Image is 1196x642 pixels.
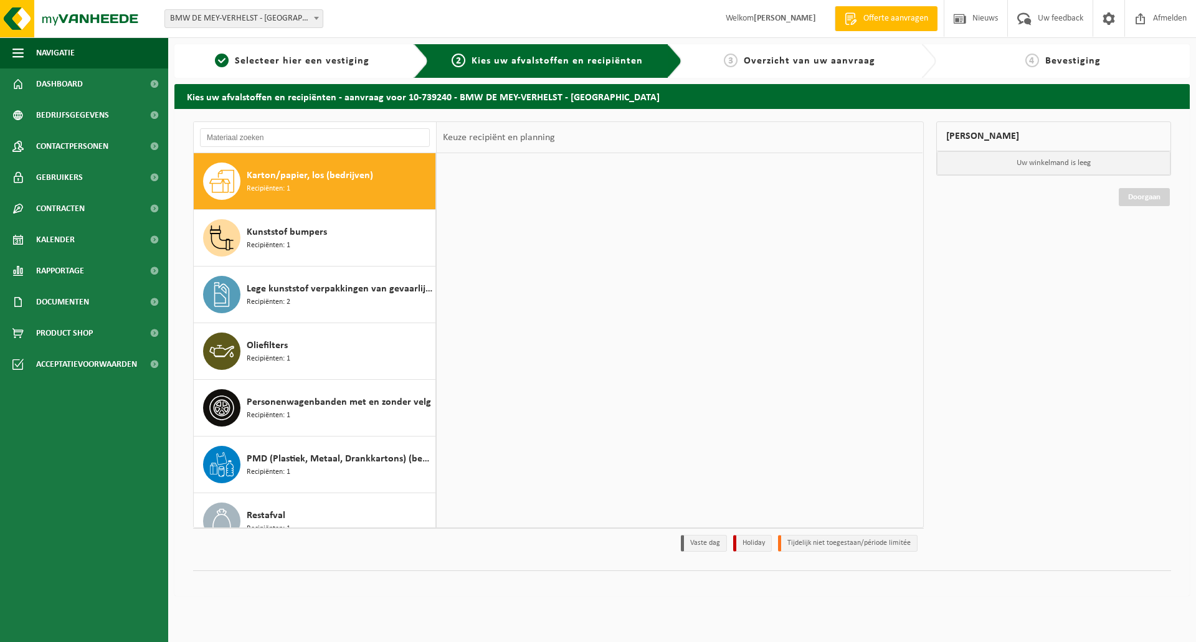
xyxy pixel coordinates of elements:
span: Rapportage [36,255,84,286]
button: Lege kunststof verpakkingen van gevaarlijke stoffen Recipiënten: 2 [194,267,436,323]
input: Materiaal zoeken [200,128,430,147]
span: 4 [1025,54,1039,67]
span: Overzicht van uw aanvraag [744,56,875,66]
span: Recipiënten: 1 [247,183,290,195]
span: Product Shop [36,318,93,349]
span: 2 [452,54,465,67]
span: Kunststof bumpers [247,225,327,240]
span: Dashboard [36,68,83,100]
p: Uw winkelmand is leeg [937,151,1171,175]
span: Kalender [36,224,75,255]
span: Restafval [247,508,285,523]
span: Lege kunststof verpakkingen van gevaarlijke stoffen [247,281,432,296]
span: Navigatie [36,37,75,68]
button: Kunststof bumpers Recipiënten: 1 [194,210,436,267]
li: Holiday [733,535,772,552]
h2: Kies uw afvalstoffen en recipiënten - aanvraag voor 10-739240 - BMW DE MEY-VERHELST - [GEOGRAPHIC... [174,84,1190,108]
span: Gebruikers [36,162,83,193]
a: 1Selecteer hier een vestiging [181,54,404,68]
span: Kies uw afvalstoffen en recipiënten [472,56,643,66]
span: Offerte aanvragen [860,12,931,25]
span: 3 [724,54,738,67]
a: Offerte aanvragen [835,6,937,31]
span: Recipiënten: 1 [247,523,290,535]
span: Bevestiging [1045,56,1101,66]
span: Oliefilters [247,338,288,353]
span: Personenwagenbanden met en zonder velg [247,395,431,410]
strong: [PERSON_NAME] [754,14,816,23]
button: PMD (Plastiek, Metaal, Drankkartons) (bedrijven) Recipiënten: 1 [194,437,436,493]
span: 1 [215,54,229,67]
button: Oliefilters Recipiënten: 1 [194,323,436,380]
span: Recipiënten: 2 [247,296,290,308]
button: Personenwagenbanden met en zonder velg Recipiënten: 1 [194,380,436,437]
button: Karton/papier, los (bedrijven) Recipiënten: 1 [194,153,436,210]
span: Contracten [36,193,85,224]
div: [PERSON_NAME] [936,121,1172,151]
span: BMW DE MEY-VERHELST - OOSTENDE [164,9,323,28]
li: Tijdelijk niet toegestaan/période limitée [778,535,918,552]
div: Keuze recipiënt en planning [437,122,561,153]
span: PMD (Plastiek, Metaal, Drankkartons) (bedrijven) [247,451,432,466]
span: Bedrijfsgegevens [36,100,109,131]
li: Vaste dag [681,535,727,552]
span: Recipiënten: 1 [247,466,290,478]
span: Recipiënten: 1 [247,240,290,252]
a: Doorgaan [1119,188,1170,206]
button: Restafval Recipiënten: 1 [194,493,436,550]
span: Acceptatievoorwaarden [36,349,137,380]
span: Contactpersonen [36,131,108,162]
span: Recipiënten: 1 [247,410,290,422]
span: Recipiënten: 1 [247,353,290,365]
span: Karton/papier, los (bedrijven) [247,168,373,183]
span: Selecteer hier een vestiging [235,56,369,66]
span: Documenten [36,286,89,318]
span: BMW DE MEY-VERHELST - OOSTENDE [165,10,323,27]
